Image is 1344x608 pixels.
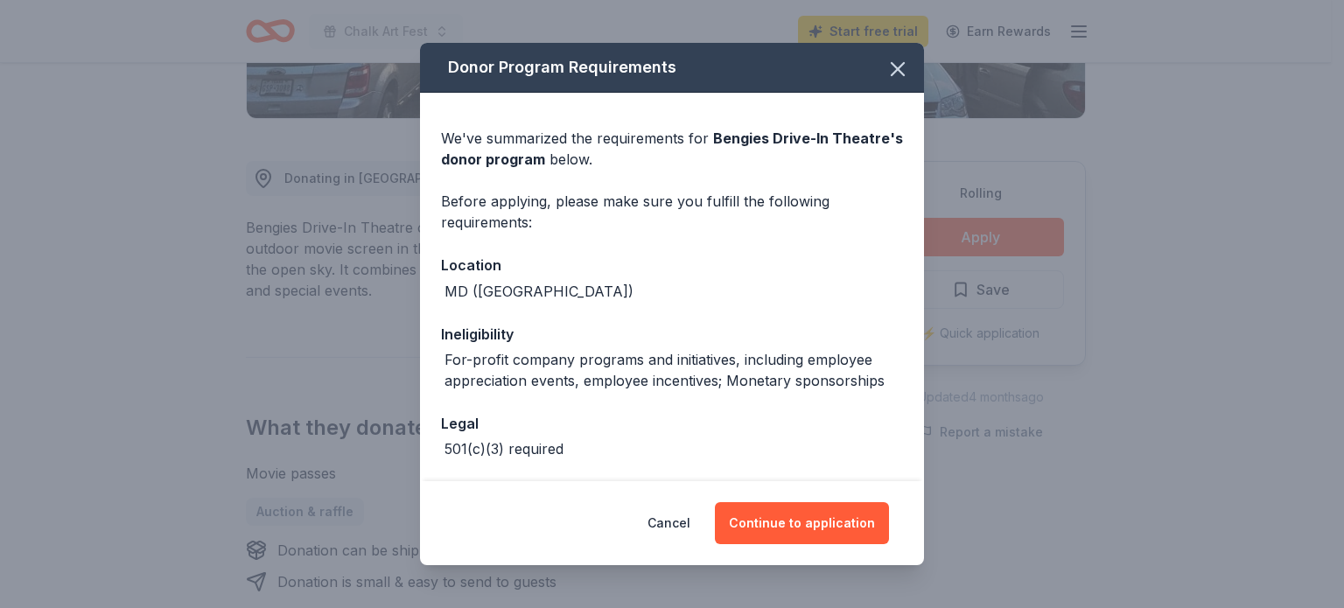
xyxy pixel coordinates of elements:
div: Legal [441,412,903,435]
button: Cancel [647,502,690,544]
div: Donor Program Requirements [420,43,924,93]
div: Location [441,254,903,276]
div: 501(c)(3) required [444,438,563,459]
div: For-profit company programs and initiatives, including employee appreciation events, employee inc... [444,349,903,391]
div: MD ([GEOGRAPHIC_DATA]) [444,281,633,302]
div: We've summarized the requirements for below. [441,128,903,170]
button: Continue to application [715,502,889,544]
div: Before applying, please make sure you fulfill the following requirements: [441,191,903,233]
div: Ineligibility [441,323,903,346]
